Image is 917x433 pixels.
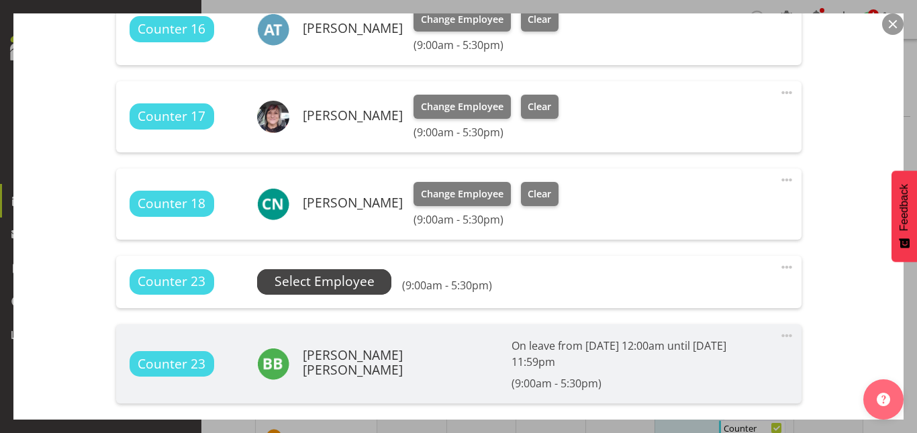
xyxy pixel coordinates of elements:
img: help-xxl-2.png [877,393,890,406]
span: Counter 23 [138,354,205,374]
button: Feedback - Show survey [891,171,917,262]
h6: [PERSON_NAME] [303,21,403,36]
h6: (9:00am - 5:30pm) [414,126,559,139]
img: beena-bist9974.jpg [257,348,289,380]
span: Feedback [898,184,910,231]
span: Clear [528,99,551,114]
img: alex-micheal-taniwha5364.jpg [257,13,289,46]
button: Clear [521,7,559,32]
button: Clear [521,95,559,119]
span: Change Employee [421,187,503,201]
h6: [PERSON_NAME] [303,195,403,210]
h6: (9:00am - 5:30pm) [414,38,559,52]
button: Change Employee [414,95,511,119]
button: Change Employee [414,7,511,32]
button: Clear [521,182,559,206]
h6: [PERSON_NAME] [PERSON_NAME] [303,348,500,377]
img: michelle-whaleb4506e5af45ffd00a26cc2b6420a9100.png [257,101,289,133]
button: Change Employee [414,182,511,206]
h6: (9:00am - 5:30pm) [512,377,767,390]
span: Counter 18 [138,194,205,213]
h6: (9:00am - 5:30pm) [402,279,492,292]
span: Clear [528,12,551,27]
span: Select Employee [275,272,375,291]
p: On leave from [DATE] 12:00am until [DATE] 11:59pm [512,338,767,370]
span: Counter 17 [138,107,205,126]
span: Clear [528,187,551,201]
span: Counter 16 [138,19,205,39]
span: Change Employee [421,12,503,27]
img: christine-neville11214.jpg [257,188,289,220]
span: Change Employee [421,99,503,114]
span: Counter 23 [138,272,205,291]
h6: [PERSON_NAME] [303,108,403,123]
h6: (9:00am - 5:30pm) [414,213,559,226]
